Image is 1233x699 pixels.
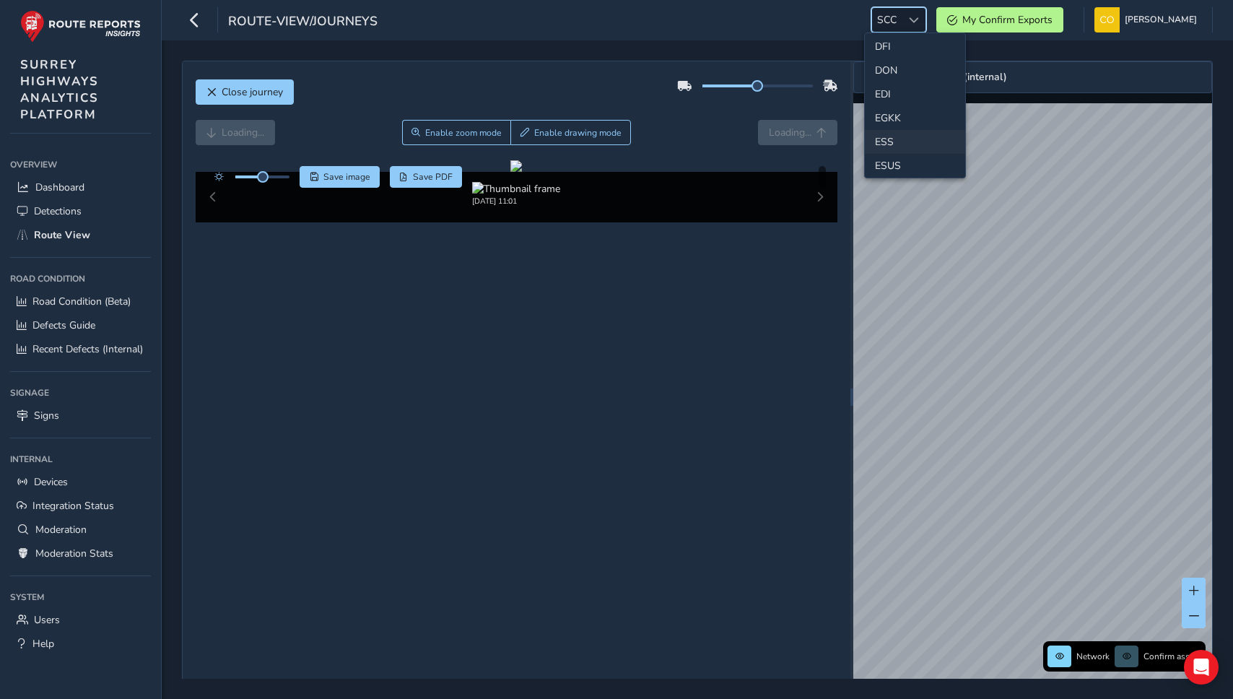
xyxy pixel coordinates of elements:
li: EGKK [865,106,965,130]
button: PDF [390,166,463,188]
a: Signs [10,404,151,427]
li: DON [865,58,965,82]
a: Expand [853,61,1212,93]
span: Devices [34,475,68,489]
a: Devices [10,470,151,494]
li: DFI [865,35,965,58]
img: rr logo [20,10,141,43]
span: Signs [34,409,59,422]
li: ESUS [865,154,965,178]
span: Close journey [222,85,283,99]
span: Dashboard [35,181,84,194]
a: Detections [10,199,151,223]
span: Detections [34,204,82,218]
span: Help [32,637,54,651]
span: Moderation Stats [35,547,113,560]
span: Enable drawing mode [534,127,622,139]
li: EDI [865,82,965,106]
span: Network [1076,651,1110,662]
a: Users [10,608,151,632]
span: Enable zoom mode [425,127,502,139]
span: SCC [872,8,902,32]
a: Integration Status [10,494,151,518]
img: Thumbnail frame [472,182,560,196]
span: Defects Guide [32,318,95,332]
span: Moderation [35,523,87,537]
a: Moderation [10,518,151,542]
button: Close journey [196,79,294,105]
span: Road Condition (Beta) [32,295,131,308]
a: Route View [10,223,151,247]
span: Route View [34,228,90,242]
span: Integration Status [32,499,114,513]
div: Signage [10,382,151,404]
span: Confirm assets [1143,651,1201,662]
span: Recent Defects (Internal) [32,342,143,356]
span: Save image [323,171,370,183]
button: Save [300,166,380,188]
a: Moderation Stats [10,542,151,565]
span: SURREY HIGHWAYS ANALYTICS PLATFORM [20,56,99,123]
div: Internal [10,448,151,470]
a: Recent Defects (Internal) [10,337,151,361]
a: Dashboard [10,175,151,199]
div: [DATE] 11:01 [472,196,560,207]
button: My Confirm Exports [936,7,1063,32]
div: Open Intercom Messenger [1184,650,1219,685]
a: Help [10,632,151,656]
span: My Confirm Exports [962,13,1053,27]
div: Road Condition [10,268,151,290]
span: Save PDF [413,171,453,183]
button: Draw [510,120,631,145]
img: diamond-layout [1094,7,1120,32]
div: Overview [10,154,151,175]
a: Defects Guide [10,313,151,337]
a: Road Condition (Beta) [10,290,151,313]
span: [PERSON_NAME] [1125,7,1197,32]
button: Zoom [402,120,511,145]
li: ESS [865,130,965,154]
span: route-view/journeys [228,12,378,32]
span: Users [34,613,60,627]
div: System [10,586,151,608]
button: [PERSON_NAME] [1094,7,1202,32]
